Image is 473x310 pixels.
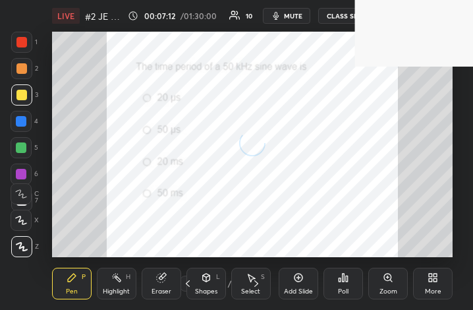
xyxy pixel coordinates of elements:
div: 2 [11,58,38,79]
div: S [261,274,265,280]
div: Zoom [379,288,397,295]
div: H [126,274,130,280]
span: mute [284,11,302,20]
h4: #2 JE SELECTION SERIES ELECTRICAL 2025 SSC RRB PSU PRAVEEN SIR EEEGURU [85,10,123,22]
div: 3 [11,84,38,106]
div: 6 [11,164,38,185]
div: 4 [11,111,38,132]
div: Add Slide [284,288,313,295]
div: / [227,280,231,288]
div: Pen [66,288,78,295]
div: Eraser [152,288,171,295]
div: 10 [246,13,252,19]
div: P [82,274,86,280]
div: More [425,288,441,295]
div: Select [241,288,260,295]
div: Poll [338,288,348,295]
div: LIVE [52,8,80,24]
div: C [11,183,39,204]
div: L [216,274,220,280]
div: Highlight [103,288,130,295]
div: 1 [11,32,38,53]
button: mute [263,8,310,24]
div: X [11,210,39,231]
div: 5 [11,137,38,158]
button: CLASS SETTINGS [318,8,391,24]
div: Z [11,236,39,257]
div: Shapes [195,288,217,295]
